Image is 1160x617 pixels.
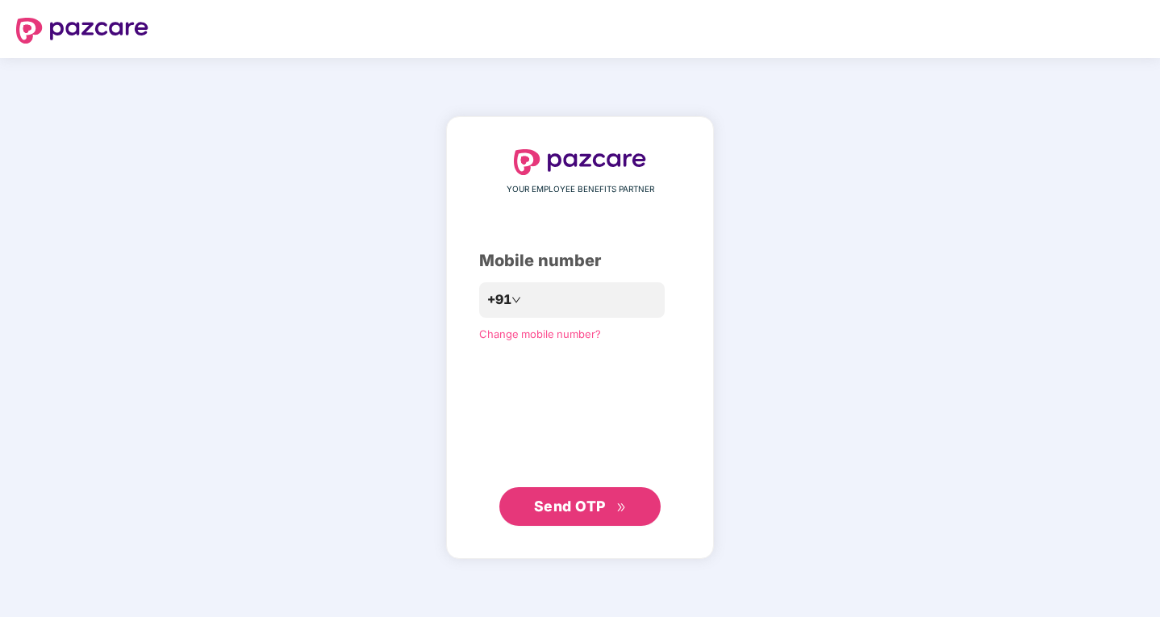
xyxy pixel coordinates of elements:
[487,290,511,310] span: +91
[479,248,681,273] div: Mobile number
[514,149,646,175] img: logo
[499,487,661,526] button: Send OTPdouble-right
[511,295,521,305] span: down
[534,498,606,515] span: Send OTP
[16,18,148,44] img: logo
[616,502,627,513] span: double-right
[479,327,601,340] a: Change mobile number?
[507,183,654,196] span: YOUR EMPLOYEE BENEFITS PARTNER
